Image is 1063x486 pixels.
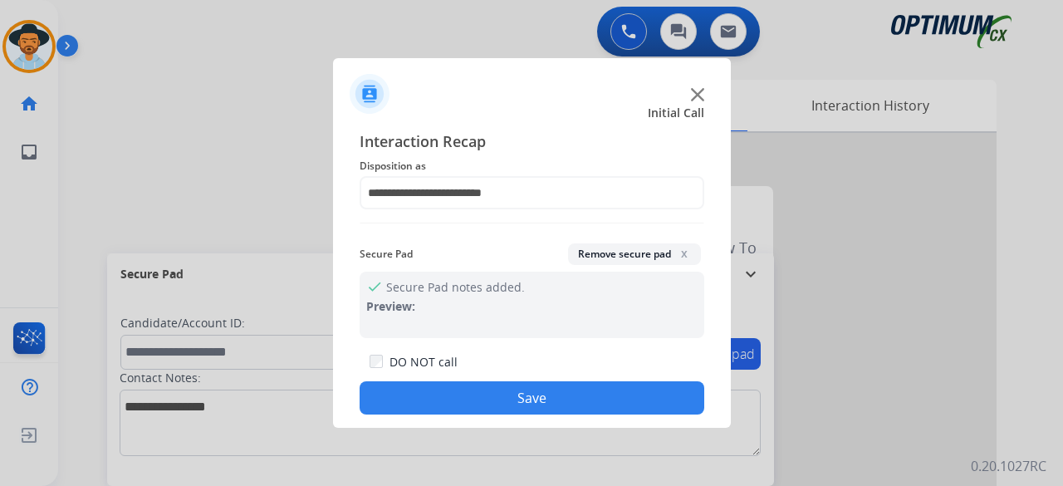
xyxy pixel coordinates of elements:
[360,130,704,156] span: Interaction Recap
[360,156,704,176] span: Disposition as
[360,381,704,415] button: Save
[971,456,1046,476] p: 0.20.1027RC
[350,74,389,114] img: contactIcon
[366,278,380,292] mat-icon: check
[648,105,704,121] span: Initial Call
[678,247,691,260] span: x
[568,243,701,265] button: Remove secure padx
[389,354,458,371] label: DO NOT call
[366,298,415,314] span: Preview:
[360,272,704,338] div: Secure Pad notes added.
[360,244,413,264] span: Secure Pad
